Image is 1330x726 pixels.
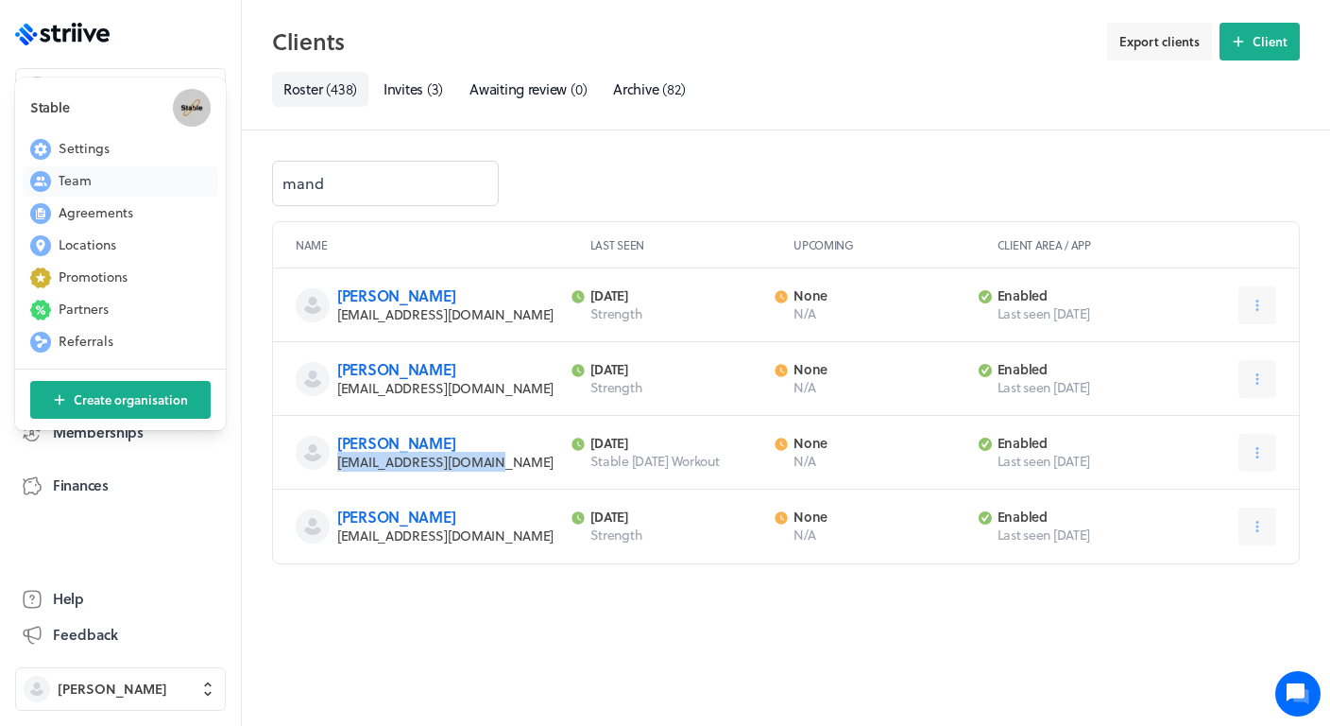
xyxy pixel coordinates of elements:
[613,78,658,99] span: Archive
[793,304,967,323] p: N/A
[997,285,1048,305] span: enabled
[59,332,113,351] span: Referrals
[793,509,967,526] p: None
[1119,33,1200,50] span: Export clients
[590,435,764,452] p: [DATE]
[590,361,764,378] p: [DATE]
[59,300,109,319] span: Partners
[337,378,554,398] span: [EMAIL_ADDRESS][DOMAIN_NAME]
[793,361,967,378] p: None
[59,139,110,158] span: Settings
[23,134,218,164] button: Settings
[590,287,764,304] p: [DATE]
[997,507,1048,527] span: enabled
[122,232,227,247] span: New conversation
[1219,23,1300,60] button: Client
[997,378,1171,397] span: Last seen [DATE]
[59,171,92,190] span: Team
[590,509,764,526] p: [DATE]
[793,435,967,452] p: None
[997,452,1171,471] span: Last seen [DATE]
[28,126,350,186] h2: We're here to help. Ask us anything!
[337,506,455,527] a: [PERSON_NAME]
[173,89,211,127] img: Stable
[997,237,1276,252] p: Client area / App
[272,72,1300,107] nav: Tabs
[30,381,211,419] button: Create organisation
[427,78,443,99] span: ( 3 )
[384,78,423,99] span: Invites
[337,285,455,306] a: [PERSON_NAME]
[59,235,116,254] span: Locations
[602,72,697,107] a: Archive(82)
[997,433,1048,453] span: enabled
[326,78,357,99] span: ( 438 )
[74,391,188,408] span: Create organisation
[662,78,686,99] span: ( 82 )
[1275,671,1321,717] iframe: gist-messenger-bubble-iframe
[997,304,1171,323] span: Last seen [DATE]
[23,295,218,325] button: Partners
[30,98,158,117] h3: Stable
[590,452,764,471] p: Stable [DATE] Workout
[272,72,368,107] a: Roster(438)
[272,161,499,206] input: Name or email
[23,327,218,357] button: Referrals
[23,231,218,261] button: Locations
[372,72,454,107] a: Invites(3)
[59,268,128,286] span: Promotions
[590,237,787,252] p: Last seen
[337,452,554,472] span: [EMAIL_ADDRESS][DOMAIN_NAME]
[59,203,133,222] span: Agreements
[793,237,990,252] p: Upcoming
[571,78,587,99] span: ( 0 )
[23,199,218,229] button: Agreements
[26,294,352,317] p: Find an answer quickly
[1107,23,1212,60] button: Export clients
[469,78,567,99] span: Awaiting review
[337,432,455,454] a: [PERSON_NAME]
[283,78,322,99] span: Roster
[793,452,967,471] p: N/A
[28,92,350,122] h1: Hi [PERSON_NAME]
[997,359,1048,379] span: enabled
[29,220,349,258] button: New conversation
[793,378,967,397] p: N/A
[55,325,337,363] input: Search articles
[1253,33,1287,50] span: Client
[590,378,764,397] p: Strength
[272,23,1096,60] h2: Clients
[997,526,1171,544] span: Last seen [DATE]
[793,526,967,544] p: N/A
[337,304,554,324] span: [EMAIL_ADDRESS][DOMAIN_NAME]
[296,237,583,252] p: Name
[590,304,764,323] p: Strength
[458,72,598,107] a: Awaiting review(0)
[590,526,764,544] p: Strength
[337,358,455,380] a: [PERSON_NAME]
[23,166,218,197] button: Team
[337,526,554,545] span: [EMAIL_ADDRESS][DOMAIN_NAME]
[793,287,967,304] p: None
[23,263,218,293] button: Promotions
